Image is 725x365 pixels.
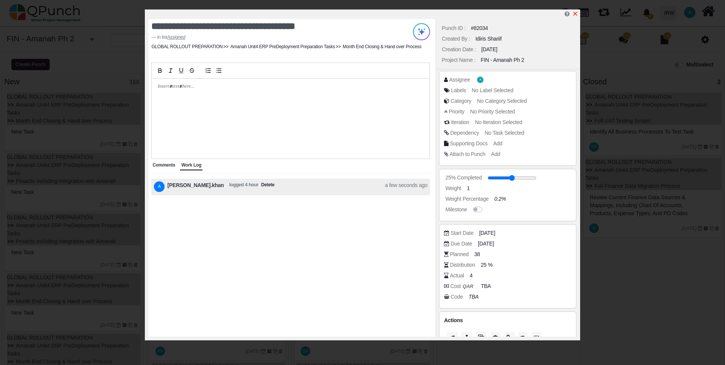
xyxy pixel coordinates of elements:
[470,109,515,115] span: No Priority Selected
[449,76,470,84] div: Assignee
[485,130,524,136] span: No Task Selected
[470,272,473,280] span: 4
[446,206,467,214] div: Milestone
[450,129,479,137] div: Dependency
[504,332,515,344] button: Copy Link
[449,150,485,158] div: Attach to Punch
[167,181,224,192] span: [PERSON_NAME].khan
[449,335,455,341] img: split.9d50320.png
[450,140,487,148] div: Supporting Docs
[467,184,470,192] span: 1
[335,43,421,50] li: Month End Closing & Hand over Process
[450,272,464,280] div: Actual
[480,79,481,81] span: A
[572,11,578,17] svg: x
[442,35,470,43] div: Created By :
[450,240,472,248] div: Due Date
[461,332,472,344] button: Move
[565,11,570,17] i: Edit Punch
[151,34,381,41] footer: in list
[449,108,464,116] div: Priority
[450,250,468,258] div: Planned
[477,98,527,104] span: No Category Selected
[479,229,495,237] span: [DATE]
[451,87,466,94] div: Labels
[158,184,161,189] span: A
[478,240,494,248] span: [DATE]
[442,46,476,53] div: Creation Date :
[446,184,461,192] div: Weight
[446,174,482,182] div: 25% Completed
[491,151,500,157] span: Add
[151,43,223,50] li: GLOBAL ROLLOUT PREPARATION
[152,162,175,168] span: Comments
[442,24,466,32] div: Punch ID :
[450,229,473,237] div: Start Date
[472,87,513,93] span: No Label Selected
[446,195,489,203] div: Weight Percentage
[469,294,479,300] i: TBA
[223,43,335,50] li: Amanah Unit4 ERP PreDeployment Preparation Tasks
[451,118,469,126] div: Iteration
[477,77,483,83] span: Azeem.khan
[450,261,475,269] div: Distribution
[450,97,471,105] div: Category
[481,282,491,290] span: TBA
[463,283,473,289] b: QAR
[532,332,541,344] button: Edit
[475,35,502,43] div: Idiris Shariif
[491,332,500,344] button: Delete
[167,35,185,40] u: Assigned
[181,162,201,168] span: Work Log
[450,293,463,301] div: Code
[442,56,475,64] div: Project Name :
[474,250,480,258] span: 38
[494,196,506,202] i: 0.2%
[450,282,475,290] div: Cost
[476,332,486,344] button: Copy
[493,140,502,146] span: Add
[447,332,457,344] button: Split
[481,261,493,269] span: 25 %
[481,56,524,64] div: FIN - Amanah Ph 2
[444,317,463,323] span: Actions
[385,181,427,192] span: a few seconds ago
[481,46,497,53] div: [DATE]
[229,181,258,192] span: logged 4 hour
[471,24,488,32] div: #82034
[475,119,523,125] span: No Iteration Selected
[518,332,527,344] button: History
[167,35,185,40] cite: Source Title
[261,181,275,192] span: Delete
[413,23,430,40] img: Try writing with AI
